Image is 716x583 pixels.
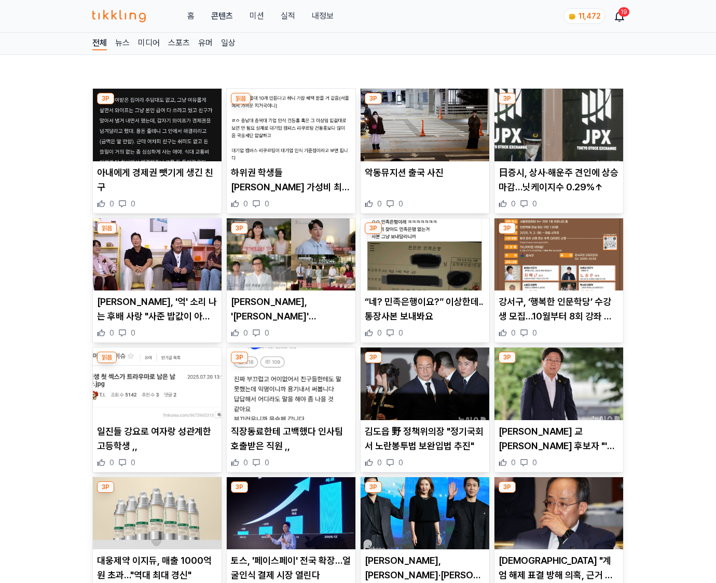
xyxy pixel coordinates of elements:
[494,88,624,214] div: 3P 日증시, 상사·해운주 견인에 상승 마감…닛케이지수 0.29%↑ 日증시, 상사·해운주 견인에 상승 마감…닛케이지수 0.29%↑ 0 0
[511,328,516,338] span: 0
[360,218,490,343] div: 3P “네? 민족은행이요?” 이상한데.. 통장사본 보내봐요 “네? 민족은행이요?” 이상한데.. 통장사본 보내봐요 0 0
[398,328,403,338] span: 0
[365,295,485,324] p: “네? 민족은행이요?” 이상한데.. 통장사본 보내봐요
[377,199,382,209] span: 0
[532,199,537,209] span: 0
[579,12,600,20] span: 11,472
[365,165,485,180] p: 악동뮤지션 출국 사진
[312,10,334,22] a: 내정보
[231,295,351,324] p: [PERSON_NAME], '[PERSON_NAME]' [PERSON_NAME] 커플 등극…"현실 커플 기대"
[265,457,269,468] span: 0
[499,553,619,582] p: [DEMOGRAPHIC_DATA] "계엄 해제 표결 방해 의혹, 근거 없는 정치공세"
[499,165,619,195] p: 日증시, 상사·해운주 견인에 상승 마감…닛케이지수 0.29%↑
[499,93,516,104] div: 3P
[97,295,217,324] p: [PERSON_NAME], '억' 소리 나는 후배 사랑 "사준 밥값이 아파트 한 채는 될 것" (옥문)
[227,477,355,550] img: 토스, '페이스페이' 전국 확장…얼굴인식 결제 시장 열린다
[494,218,624,343] div: 3P 강서구, ‘행복한 인문학당’ 수강생 모집…10월부터 8회 강좌 진행 강서구, ‘행복한 인문학당’ 수강생 모집…10월부터 8회 강좌 진행 0 0
[243,457,248,468] span: 0
[226,88,356,214] div: 읽음 하위권 학생들한테 가성비 최강인 대학교 투탑.jpg,, 하위권 학생들[PERSON_NAME] 가성비 최강인 대학교 투탑.jpg,, 0 0
[97,481,114,493] div: 3P
[231,352,248,363] div: 3P
[168,37,190,50] a: 스포츠
[361,477,489,550] img: 이미숙, 박해준·오정세 엄마됐다…"처음보다 나중에 연기가 좋아졌다" 반전 연기평가
[377,328,382,338] span: 0
[360,88,490,214] div: 3P 악동뮤지션 출국 사진 악동뮤지션 출국 사진 0 0
[361,89,489,161] img: 악동뮤지션 출국 사진
[131,457,135,468] span: 0
[227,348,355,420] img: 직장동료한테 고백했다 인사팀 호출받은 직원 ,,
[563,8,603,24] a: coin 11,472
[97,352,117,363] div: 읽음
[231,165,351,195] p: 하위권 학생들[PERSON_NAME] 가성비 최강인 대학교 투탑.jpg,,
[499,352,516,363] div: 3P
[365,553,485,582] p: [PERSON_NAME], [PERSON_NAME]·[PERSON_NAME] 엄마됐다…"처음보다 나중에 연기가 좋아졌다" 반전 연기평가
[615,10,624,22] a: 19
[618,7,629,17] div: 19
[365,481,382,493] div: 3P
[97,223,117,234] div: 읽음
[499,424,619,453] p: [PERSON_NAME] 교[PERSON_NAME] 후보자 "'선생님 보호' [PERSON_NAME] 정책과제로"
[365,223,382,234] div: 3P
[365,424,485,453] p: 김도읍 野 정책위의장 "정기국회서 노란봉투법 보완입법 추진"
[568,12,576,21] img: coin
[97,553,217,582] p: 대웅제약 이지듀, 매출 1000억원 초과…"역대 최대 경신"
[365,93,382,104] div: 3P
[231,93,251,104] div: 읽음
[494,89,623,161] img: 日증시, 상사·해운주 견인에 상승 마감…닛케이지수 0.29%↑
[109,328,114,338] span: 0
[361,348,489,420] img: 김도읍 野 정책위의장 "정기국회서 노란봉투법 보완입법 추진"
[532,328,537,338] span: 0
[92,347,222,473] div: 읽음 일진들 강요로 여자랑 성관계한 고등학생 ,, 일진들 강요로 여자랑 성관계한 고등학생 ,, 0 0
[97,165,217,195] p: 아내에게 경제권 뺏기게 생긴 친구
[109,199,114,209] span: 0
[92,37,107,50] a: 전체
[265,328,269,338] span: 0
[243,199,248,209] span: 0
[211,10,233,22] a: 콘텐츠
[92,218,222,343] div: 읽음 이대호, '억' 소리 나는 후배 사랑 "사준 밥값이 아파트 한 채는 될 것" (옥문) [PERSON_NAME], '억' 소리 나는 후배 사랑 "사준 밥값이 아파트 한 채...
[377,457,382,468] span: 0
[93,89,222,161] img: 아내에게 경제권 뺏기게 생긴 친구
[231,223,248,234] div: 3P
[231,481,248,493] div: 3P
[398,199,403,209] span: 0
[499,481,516,493] div: 3P
[227,218,355,291] img: 황보-송병철, '오만추' 최종 커플 등극…"현실 커플 기대"
[511,457,516,468] span: 0
[511,199,516,209] span: 0
[221,37,236,50] a: 일상
[226,347,356,473] div: 3P 직장동료한테 고백했다 인사팀 호출받은 직원 ,, 직장동료한테 고백했다 인사팀 호출받은 직원 ,, 0 0
[499,223,516,234] div: 3P
[198,37,213,50] a: 유머
[93,218,222,291] img: 이대호, '억' 소리 나는 후배 사랑 "사준 밥값이 아파트 한 채는 될 것" (옥문)
[494,347,624,473] div: 3P 최교진 교육장관 후보자 "'선생님 보호' 최우선 정책과제로" [PERSON_NAME] 교[PERSON_NAME] 후보자 "'선생님 보호' [PERSON_NAME] 정책과...
[226,218,356,343] div: 3P 황보-송병철, '오만추' 최종 커플 등극…"현실 커플 기대" [PERSON_NAME], '[PERSON_NAME]' [PERSON_NAME] 커플 등극…"현실 커플 기대...
[131,199,135,209] span: 0
[227,89,355,161] img: 하위권 학생들한테 가성비 최강인 대학교 투탑.jpg,,
[243,328,248,338] span: 0
[93,348,222,420] img: 일진들 강요로 여자랑 성관계한 고등학생 ,,
[231,424,351,453] p: 직장동료한테 고백했다 인사팀 호출받은 직원 ,,
[131,328,135,338] span: 0
[138,37,160,50] a: 미디어
[532,457,537,468] span: 0
[93,477,222,550] img: 대웅제약 이지듀, 매출 1000억원 초과…"역대 최대 경신"
[92,10,146,22] img: 티끌링
[97,424,217,453] p: 일진들 강요로 여자랑 성관계한 고등학생 ,,
[499,295,619,324] p: 강서구, ‘행복한 인문학당’ 수강생 모집…10월부터 8회 강좌 진행
[250,10,264,22] button: 미션
[231,553,351,582] p: 토스, '페이스페이' 전국 확장…얼굴인식 결제 시장 열린다
[92,88,222,214] div: 3P 아내에게 경제권 뺏기게 생긴 친구 아내에게 경제권 뺏기게 생긴 친구 0 0
[365,352,382,363] div: 3P
[494,218,623,291] img: 강서구, ‘행복한 인문학당’ 수강생 모집…10월부터 8회 강좌 진행
[494,477,623,550] img: 추경호 "계엄 해제 표결 방해 의혹, 근거 없는 정치공세"
[398,457,403,468] span: 0
[115,37,130,50] a: 뉴스
[265,199,269,209] span: 0
[360,347,490,473] div: 3P 김도읍 野 정책위의장 "정기국회서 노란봉투법 보완입법 추진" 김도읍 野 정책위의장 "정기국회서 노란봉투법 보완입법 추진" 0 0
[187,10,195,22] a: 홈
[361,218,489,291] img: “네? 민족은행이요?” 이상한데.. 통장사본 보내봐요
[281,10,295,22] a: 실적
[97,93,114,104] div: 3P
[109,457,114,468] span: 0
